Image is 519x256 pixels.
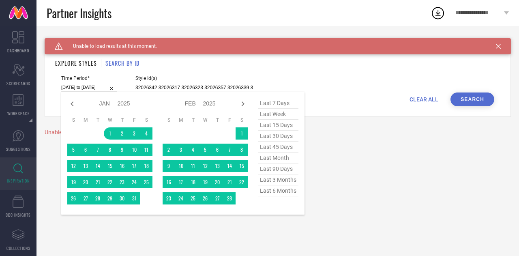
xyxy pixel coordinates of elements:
td: Thu Jan 02 2025 [116,127,128,140]
th: Monday [79,117,92,123]
span: CDC INSIGHTS [6,212,31,218]
th: Thursday [211,117,223,123]
span: last 6 months [258,185,298,196]
td: Sun Jan 19 2025 [67,176,79,188]
td: Sun Jan 26 2025 [67,192,79,204]
td: Mon Jan 06 2025 [79,144,92,156]
span: last 15 days [258,120,298,131]
td: Wed Jan 29 2025 [104,192,116,204]
td: Wed Feb 19 2025 [199,176,211,188]
th: Saturday [236,117,248,123]
span: Style Id(s) [135,75,253,81]
th: Tuesday [187,117,199,123]
td: Thu Feb 27 2025 [211,192,223,204]
td: Tue Feb 25 2025 [187,192,199,204]
th: Friday [128,117,140,123]
td: Fri Feb 28 2025 [223,192,236,204]
td: Sat Jan 04 2025 [140,127,152,140]
td: Fri Jan 24 2025 [128,176,140,188]
span: DASHBOARD [7,47,29,54]
td: Tue Jan 21 2025 [92,176,104,188]
td: Thu Feb 13 2025 [211,160,223,172]
td: Tue Jan 28 2025 [92,192,104,204]
td: Fri Feb 07 2025 [223,144,236,156]
td: Sat Jan 25 2025 [140,176,152,188]
th: Wednesday [104,117,116,123]
td: Fri Jan 17 2025 [128,160,140,172]
td: Mon Feb 10 2025 [175,160,187,172]
td: Mon Jan 27 2025 [79,192,92,204]
td: Mon Feb 03 2025 [175,144,187,156]
td: Wed Jan 15 2025 [104,160,116,172]
td: Sun Feb 16 2025 [163,176,175,188]
th: Friday [223,117,236,123]
td: Thu Jan 30 2025 [116,192,128,204]
td: Wed Jan 08 2025 [104,144,116,156]
span: last 30 days [258,131,298,142]
span: COLLECTIONS [6,245,30,251]
span: last week [258,109,298,120]
input: Enter comma separated style ids e.g. 12345, 67890 [135,83,253,93]
td: Sat Jan 11 2025 [140,144,152,156]
button: Search [450,93,494,106]
td: Sat Feb 01 2025 [236,127,248,140]
span: last 3 months [258,174,298,185]
td: Tue Feb 18 2025 [187,176,199,188]
h1: EXPLORE STYLES [55,59,97,67]
td: Mon Jan 13 2025 [79,160,92,172]
input: Select time period [61,83,117,92]
div: Back TO Dashboard [45,38,511,44]
td: Fri Jan 31 2025 [128,192,140,204]
td: Wed Feb 12 2025 [199,160,211,172]
td: Mon Feb 17 2025 [175,176,187,188]
th: Saturday [140,117,152,123]
td: Thu Jan 09 2025 [116,144,128,156]
span: last 7 days [258,98,298,109]
td: Tue Jan 14 2025 [92,160,104,172]
th: Tuesday [92,117,104,123]
div: Previous month [67,99,77,109]
td: Thu Feb 20 2025 [211,176,223,188]
td: Sun Feb 23 2025 [163,192,175,204]
th: Monday [175,117,187,123]
td: Fri Jan 03 2025 [128,127,140,140]
td: Wed Feb 26 2025 [199,192,211,204]
td: Thu Jan 16 2025 [116,160,128,172]
td: Tue Feb 11 2025 [187,160,199,172]
td: Wed Feb 05 2025 [199,144,211,156]
td: Thu Feb 06 2025 [211,144,223,156]
td: Fri Feb 14 2025 [223,160,236,172]
td: Fri Feb 21 2025 [223,176,236,188]
span: SCORECARDS [6,80,30,86]
span: INSPIRATION [7,178,30,184]
td: Sat Feb 08 2025 [236,144,248,156]
td: Thu Jan 23 2025 [116,176,128,188]
td: Sun Feb 09 2025 [163,160,175,172]
span: last 90 days [258,163,298,174]
span: last month [258,153,298,163]
th: Sunday [163,117,175,123]
div: Open download list [431,6,445,20]
td: Sat Jan 18 2025 [140,160,152,172]
span: WORKSPACE [7,110,30,116]
td: Sat Feb 22 2025 [236,176,248,188]
div: Next month [238,99,248,109]
th: Thursday [116,117,128,123]
td: Tue Jan 07 2025 [92,144,104,156]
span: Time Period* [61,75,117,81]
td: Sun Jan 12 2025 [67,160,79,172]
th: Wednesday [199,117,211,123]
td: Sun Jan 05 2025 [67,144,79,156]
td: Wed Jan 22 2025 [104,176,116,188]
h1: SEARCH BY ID [105,59,139,67]
td: Wed Jan 01 2025 [104,127,116,140]
th: Sunday [67,117,79,123]
td: Mon Feb 24 2025 [175,192,187,204]
span: Partner Insights [47,5,112,22]
span: SUGGESTIONS [6,146,31,152]
span: last 45 days [258,142,298,153]
span: CLEAR ALL [410,96,438,103]
td: Sat Feb 15 2025 [236,160,248,172]
td: Mon Jan 20 2025 [79,176,92,188]
span: Unable to load results at this moment. [63,43,157,49]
